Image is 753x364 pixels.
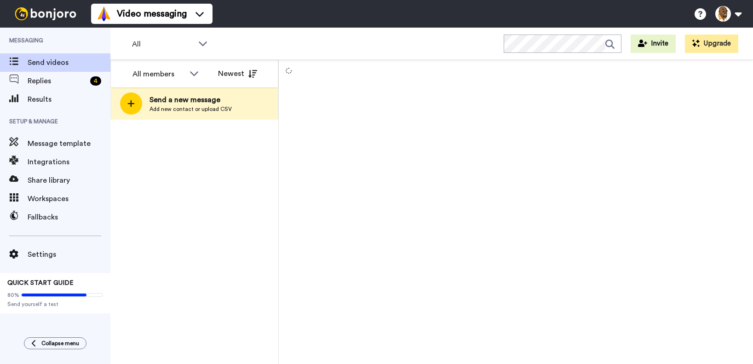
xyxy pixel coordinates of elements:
[28,249,110,260] span: Settings
[132,69,185,80] div: All members
[11,7,80,20] img: bj-logo-header-white.svg
[28,193,110,204] span: Workspaces
[7,280,74,286] span: QUICK START GUIDE
[41,340,79,347] span: Collapse menu
[132,39,194,50] span: All
[7,300,103,308] span: Send yourself a test
[28,156,110,168] span: Integrations
[117,7,187,20] span: Video messaging
[28,94,110,105] span: Results
[149,105,232,113] span: Add new contact or upload CSV
[28,212,110,223] span: Fallbacks
[631,35,676,53] button: Invite
[149,94,232,105] span: Send a new message
[7,291,19,299] span: 80%
[211,64,264,83] button: Newest
[28,57,110,68] span: Send videos
[97,6,111,21] img: vm-color.svg
[28,175,110,186] span: Share library
[24,337,86,349] button: Collapse menu
[28,138,110,149] span: Message template
[685,35,738,53] button: Upgrade
[90,76,101,86] div: 4
[28,75,86,87] span: Replies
